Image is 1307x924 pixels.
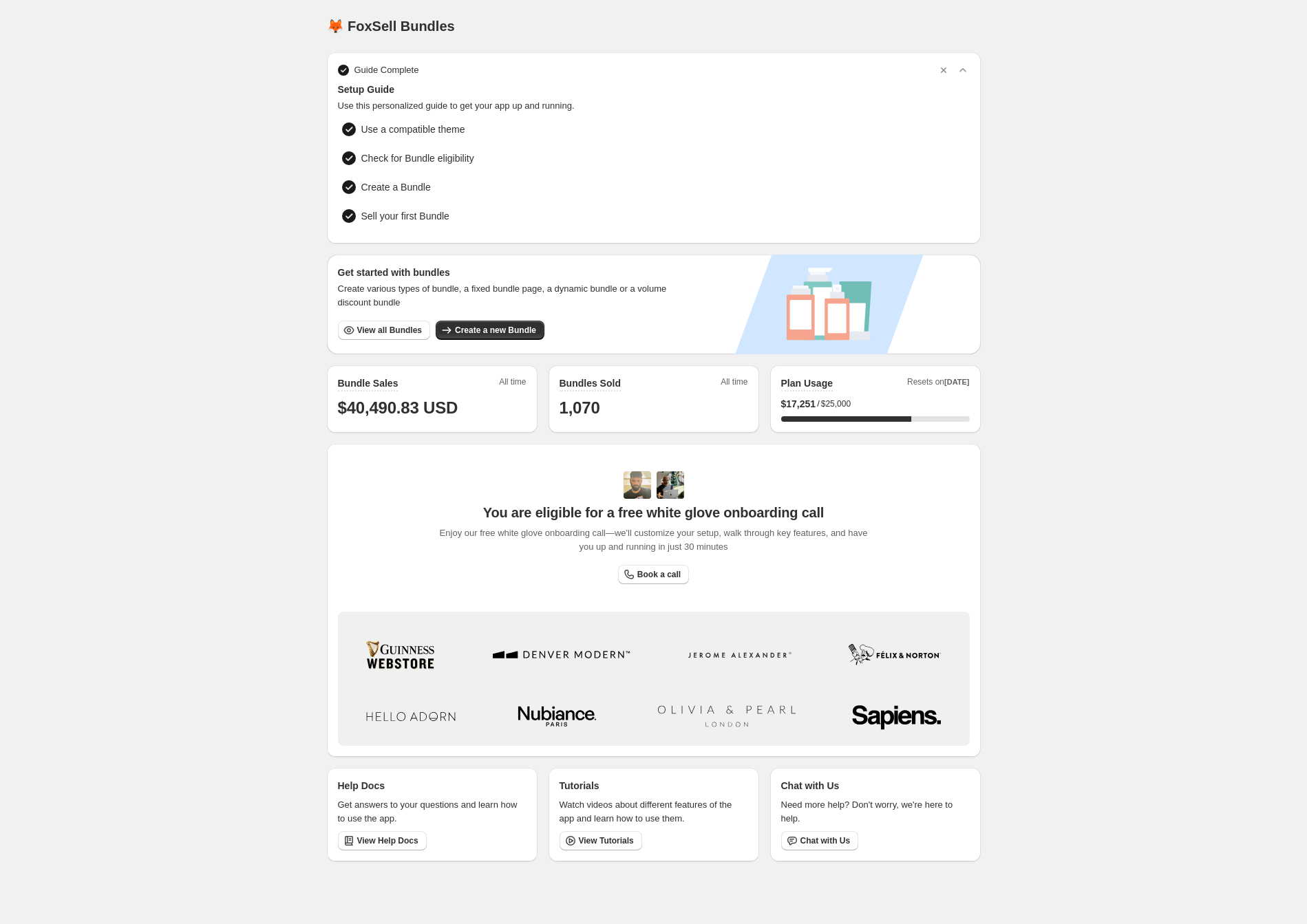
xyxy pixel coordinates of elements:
h3: Get started with bundles [338,266,680,279]
span: Use a compatible theme [361,122,465,136]
span: [DATE] [944,378,969,386]
p: Help Docs [338,779,385,793]
span: Create a new Bundle [455,325,536,336]
h2: Bundle Sales [338,376,399,390]
div: / [781,397,970,411]
span: Create various types of bundle, a fixed bundle page, a dynamic bundle or a volume discount bundle [338,282,680,310]
span: View Help Docs [357,835,418,846]
h2: Plan Usage [781,376,833,390]
p: Get answers to your questions and learn how to use the app. [338,798,527,826]
h1: 🦊 FoxSell Bundles [327,18,455,34]
p: Need more help? Don't worry, we're here to help. [781,798,970,826]
h1: $40,490.83 USD [338,397,527,419]
span: $25,000 [821,398,851,409]
img: Prakhar [657,471,684,499]
span: View all Bundles [357,325,422,336]
span: View Tutorials [579,835,634,846]
span: Use this personalized guide to get your app up and running. [338,99,970,113]
a: View Tutorials [560,831,642,850]
button: View all Bundles [338,321,430,340]
span: Sell your first Bundle [361,209,560,223]
p: Chat with Us [781,779,840,793]
p: Watch videos about different features of the app and learn how to use them. [560,798,748,826]
h2: Bundles Sold [560,376,621,390]
span: Chat with Us [800,835,851,846]
span: Create a Bundle [361,180,431,194]
span: $ 17,251 [781,397,816,411]
span: All time [721,376,747,391]
span: You are eligible for a free white glove onboarding call [483,504,824,521]
span: All time [499,376,526,391]
h1: 1,070 [560,397,748,419]
button: Create a new Bundle [436,321,544,340]
a: Book a call [618,565,689,584]
p: Tutorials [560,779,599,793]
span: Check for Bundle eligibility [361,151,474,165]
a: View Help Docs [338,831,427,850]
img: Adi [624,471,651,499]
span: Guide Complete [354,63,419,77]
span: Setup Guide [338,83,970,96]
span: Enjoy our free white glove onboarding call—we'll customize your setup, walk through key features,... [432,526,875,554]
span: Book a call [637,569,681,580]
span: Resets on [907,376,970,391]
button: Chat with Us [781,831,859,850]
